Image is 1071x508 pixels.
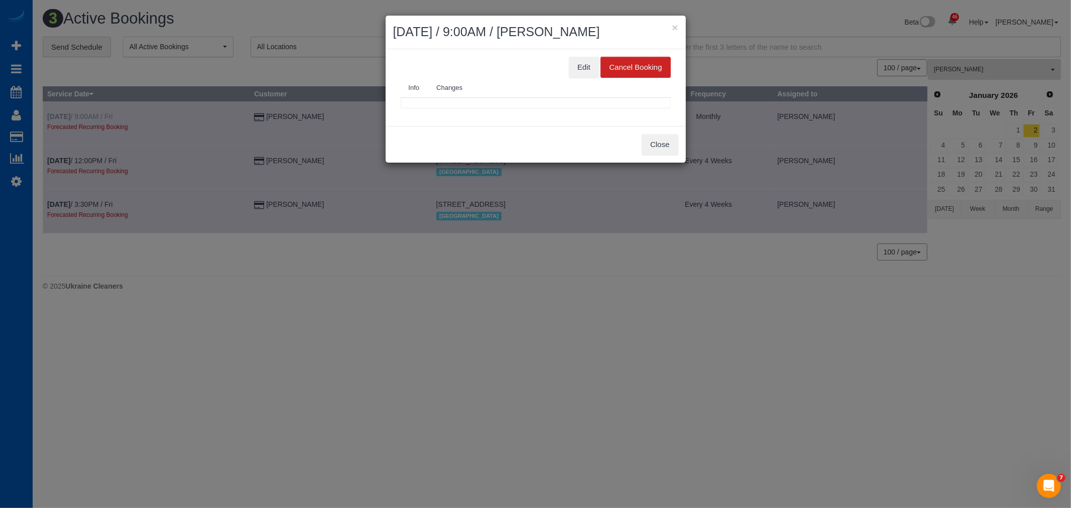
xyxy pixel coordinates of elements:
span: 7 [1057,474,1065,482]
button: Cancel Booking [601,57,670,78]
button: Close [642,134,678,155]
span: Info [409,84,420,91]
span: Changes [436,84,462,91]
button: × [672,22,678,33]
h2: [DATE] / 9:00AM / [PERSON_NAME] [393,23,678,41]
iframe: Intercom live chat [1037,474,1061,498]
button: Edit [569,57,599,78]
a: Info [401,78,428,98]
a: Changes [428,78,470,98]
